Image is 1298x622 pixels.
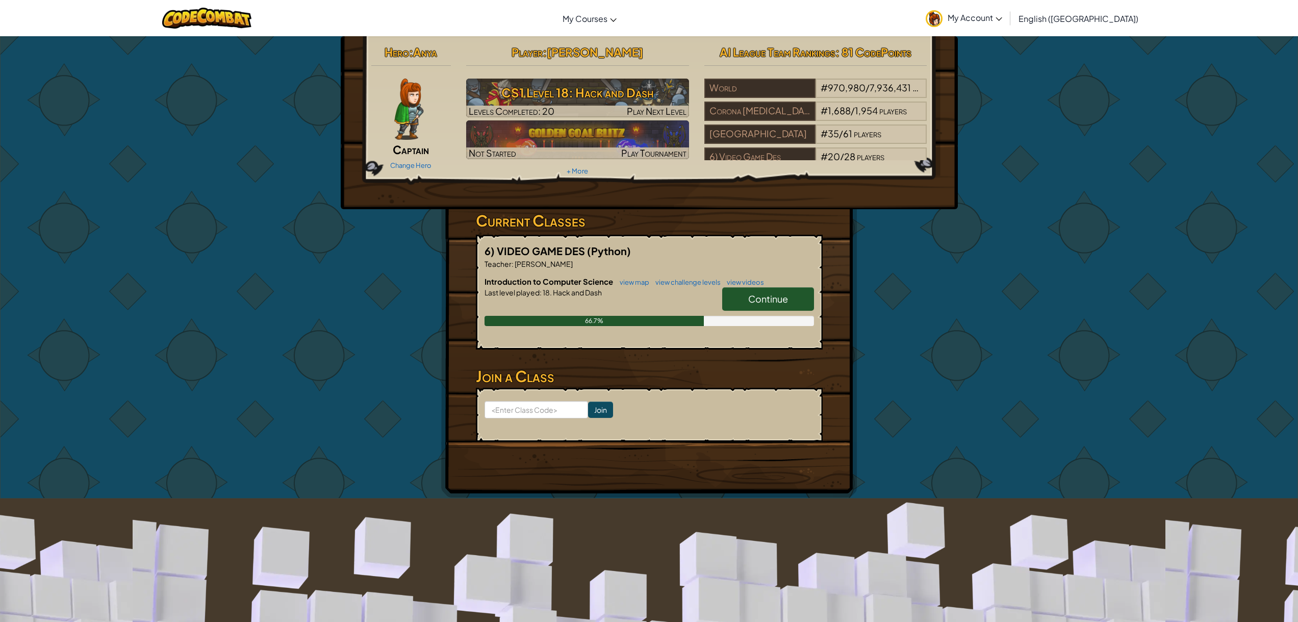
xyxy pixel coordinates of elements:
h3: Join a Class [476,365,823,388]
a: My Courses [557,5,622,32]
span: 1,688 [828,105,851,116]
span: [PERSON_NAME] [547,45,643,59]
img: CodeCombat logo [162,8,251,29]
span: Play Tournament [621,147,686,159]
span: players [879,105,907,116]
a: view challenge levels [650,278,721,286]
span: players [857,151,884,162]
span: Hero [385,45,409,59]
span: 6) VIDEO GAME DES [485,244,587,257]
div: Corona [MEDICAL_DATA] Unified [704,102,816,121]
img: Golden Goal [466,120,689,159]
span: : [543,45,547,59]
span: 35 [828,128,839,139]
span: 18. [542,288,552,297]
a: Corona [MEDICAL_DATA] Unified#1,688/1,954players [704,111,927,123]
span: Player [512,45,543,59]
span: (Python) [587,244,631,257]
div: 66.7% [485,316,704,326]
span: Continue [748,293,788,305]
a: 6) Video Game Des#20/28players [704,157,927,169]
a: World#970,980/7,936,431players [704,88,927,100]
a: [GEOGRAPHIC_DATA]#35/61players [704,134,927,146]
a: + More [567,167,588,175]
img: avatar [926,10,943,27]
span: / [840,151,844,162]
span: : [540,288,542,297]
span: My Courses [563,13,607,24]
span: Play Next Level [627,105,686,117]
span: AI League Team Rankings [720,45,835,59]
span: 28 [844,151,855,162]
span: 1,954 [855,105,878,116]
span: 7,936,431 [870,82,911,93]
a: English ([GEOGRAPHIC_DATA]) [1013,5,1143,32]
a: Play Next Level [466,79,689,117]
span: # [821,82,828,93]
span: Not Started [469,147,516,159]
div: 6) Video Game Des [704,147,816,167]
span: Last level played [485,288,540,297]
span: : [512,259,514,268]
span: Hack and Dash [552,288,602,297]
img: CS1 Level 18: Hack and Dash [466,79,689,117]
input: Join [588,402,613,418]
span: Teacher [485,259,512,268]
span: Captain [393,142,429,157]
div: [GEOGRAPHIC_DATA] [704,125,816,144]
input: <Enter Class Code> [485,401,588,418]
h3: CS1 Level 18: Hack and Dash [466,81,689,104]
span: 20 [828,151,840,162]
span: players [854,128,881,139]
a: Change Hero [390,161,431,169]
span: : 81 CodePoints [835,45,911,59]
img: captain-pose.png [394,79,423,140]
span: 970,980 [828,82,866,93]
span: English ([GEOGRAPHIC_DATA]) [1019,13,1138,24]
span: : [409,45,413,59]
span: # [821,128,828,139]
a: view map [615,278,649,286]
span: / [839,128,843,139]
h3: Current Classes [476,209,823,232]
span: / [851,105,855,116]
span: # [821,151,828,162]
span: 61 [843,128,852,139]
a: Not StartedPlay Tournament [466,120,689,159]
a: view videos [722,278,764,286]
a: My Account [921,2,1007,34]
span: # [821,105,828,116]
span: [PERSON_NAME] [514,259,573,268]
span: Levels Completed: 20 [469,105,554,117]
span: Introduction to Computer Science [485,277,615,286]
span: Anya [413,45,437,59]
span: / [866,82,870,93]
span: My Account [948,12,1002,23]
div: World [704,79,816,98]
